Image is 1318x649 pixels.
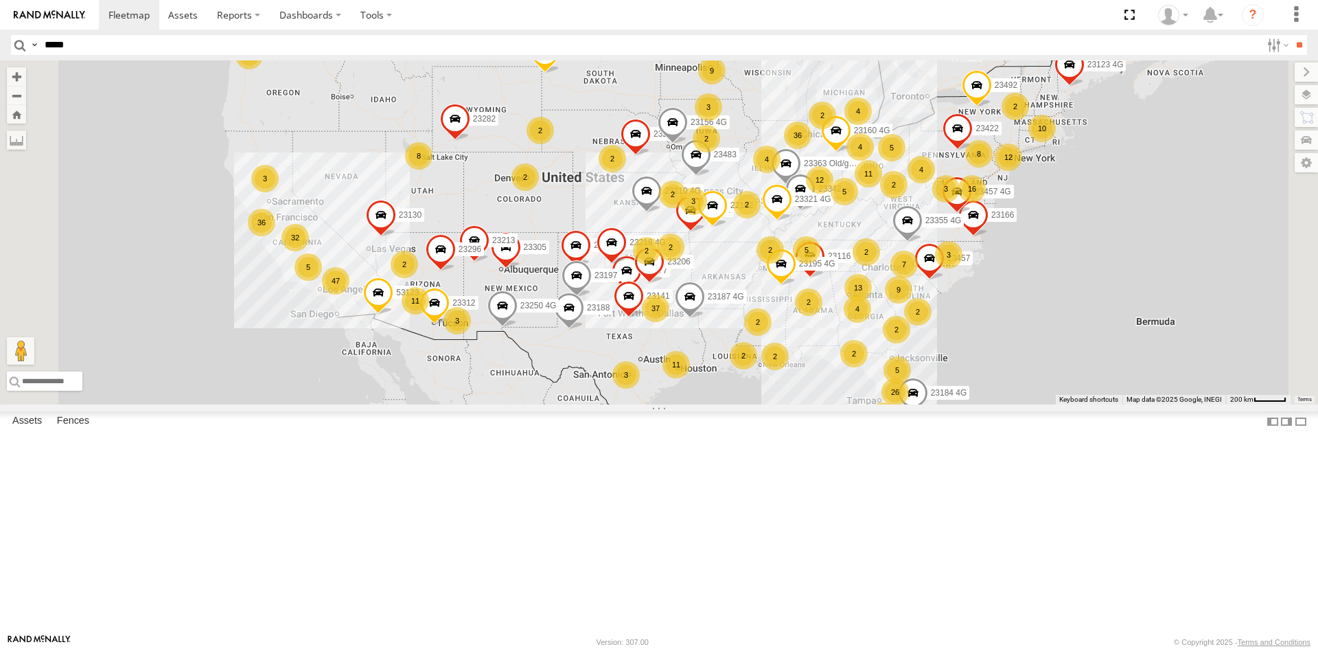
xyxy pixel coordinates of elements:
div: 2 [756,236,784,264]
span: 23483 [714,150,737,159]
div: 2 [880,171,907,198]
div: 2 [883,316,910,343]
div: 2 [657,234,684,261]
span: 23296 [459,244,481,254]
label: Map Settings [1295,153,1318,172]
button: Zoom in [7,67,26,86]
div: 3 [680,187,707,215]
div: 2 [730,342,757,369]
span: 23265 [654,128,676,138]
label: Dock Summary Table to the Left [1266,411,1280,431]
div: 2 [527,117,554,144]
div: 8 [965,140,993,168]
span: 23124 [708,205,731,215]
div: 5 [793,236,820,264]
label: Dock Summary Table to the Right [1280,411,1293,431]
div: 3 [695,93,722,121]
a: Terms and Conditions [1238,638,1310,646]
span: 23187 4G [708,292,744,301]
div: 4 [753,146,781,173]
span: 23156 4G [691,117,727,126]
div: 37 [642,295,669,322]
div: 2 [853,238,880,266]
button: Zoom Home [7,105,26,124]
span: 23195 4G [799,258,835,268]
span: 23279 [594,240,616,250]
span: 23116 [828,251,851,261]
div: 3 [932,175,960,203]
span: 23206 [667,257,690,266]
span: 23250 4G [520,300,557,310]
div: 2 [840,340,868,367]
span: 23188 [587,303,610,312]
label: Measure [7,130,26,150]
div: 3 [443,307,471,334]
span: 23130 [399,210,421,220]
div: Andres Calderon [1153,5,1193,25]
span: 22102 [730,200,753,209]
div: 3 [935,241,962,269]
div: © Copyright 2025 - [1174,638,1310,646]
span: 23218 4G [629,238,666,247]
div: 7 [869,402,897,430]
span: Map data ©2025 Google, INEGI [1126,396,1222,403]
div: 7 [890,251,918,278]
div: 3 [612,361,640,389]
div: 2 [744,308,772,336]
div: 13 [844,274,872,301]
span: 23282 [473,113,496,123]
span: 23363 Old/good [804,159,862,168]
div: 2 [511,163,539,191]
div: 2 [809,102,836,129]
div: 4 [846,133,874,161]
div: 36 [248,209,275,236]
div: 2 [599,145,626,172]
div: 26 [881,378,909,406]
div: 2 [659,181,686,208]
div: 2 [904,298,932,326]
div: 12 [806,166,833,194]
span: 23160 4G [854,125,890,135]
div: 11 [402,287,429,315]
div: 5 [831,178,858,205]
span: 23355 4G [925,216,962,225]
span: 23492 [995,80,1017,90]
div: 4 [844,98,872,125]
span: 23321 4G [795,194,831,203]
img: rand-logo.svg [14,10,85,20]
button: Drag Pegman onto the map to open Street View [7,337,34,365]
div: 16 [958,175,986,203]
label: Search Filter Options [1262,35,1291,55]
span: 23141 [647,291,669,301]
div: 2 [693,125,720,152]
div: 11 [855,160,882,187]
label: Hide Summary Table [1294,411,1308,431]
span: 23213 [492,236,515,245]
div: 5 [878,134,905,161]
div: 5 [883,356,911,384]
a: Visit our Website [8,635,71,649]
button: Zoom out [7,86,26,105]
span: 23312 [452,298,475,308]
span: 23123 4G [1087,60,1124,69]
div: 2 [795,288,822,316]
div: 9 [698,57,726,84]
div: 4 [844,295,871,323]
div: 4 [907,156,935,183]
label: Search Query [29,35,40,55]
div: 10 [1028,115,1056,142]
div: 11 [662,351,690,378]
div: 12 [995,144,1022,171]
div: 9 [885,276,912,304]
button: Keyboard shortcuts [1059,395,1118,405]
span: 200 km [1230,396,1253,403]
label: Fences [50,412,96,431]
span: 23197 [594,270,617,280]
div: Version: 307.00 [597,638,649,646]
span: 53123 [396,288,419,297]
div: 2 [1002,93,1029,120]
div: 5 [294,253,322,281]
span: 23422 [975,124,998,133]
div: 2 [633,237,660,264]
span: 23184 4G [931,387,967,397]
